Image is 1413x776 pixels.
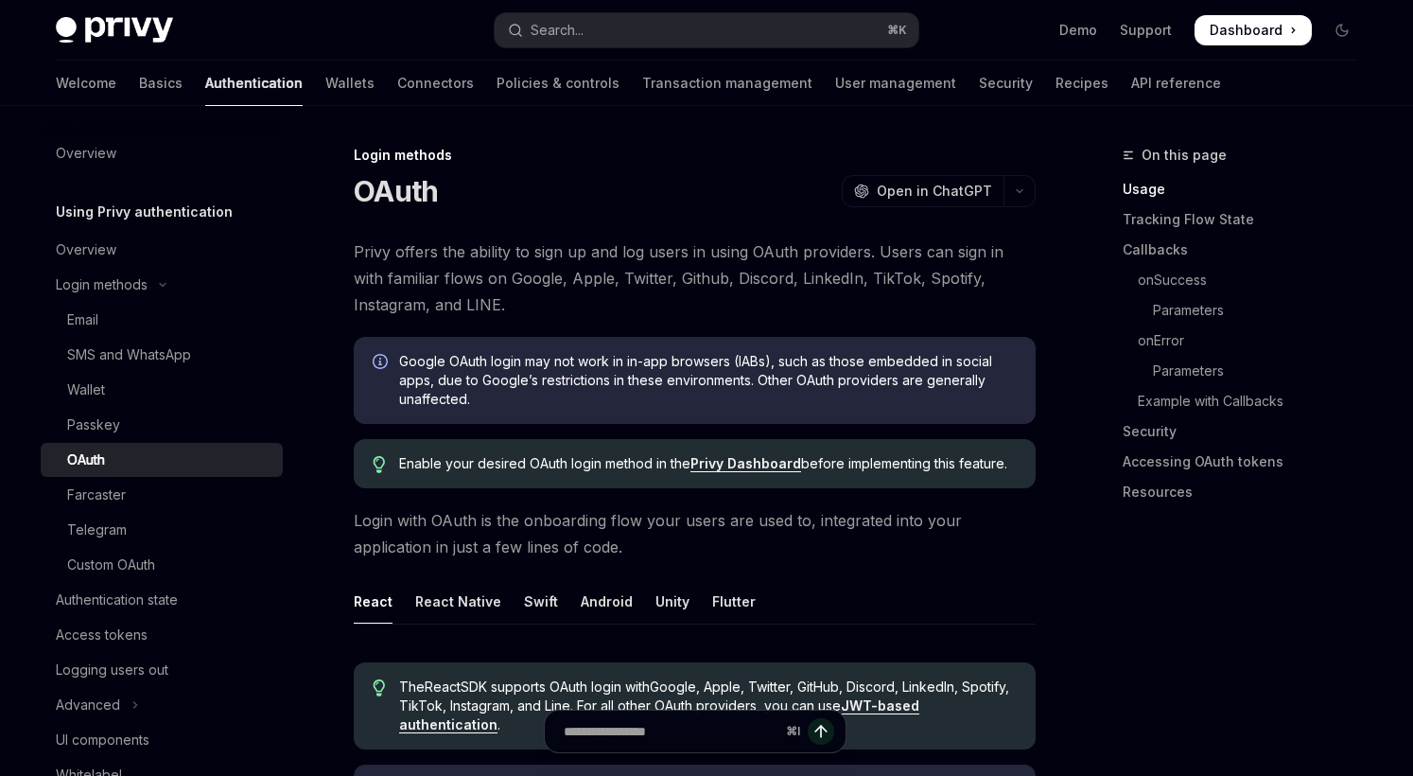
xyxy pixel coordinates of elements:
div: Overview [56,238,116,261]
a: SMS and WhatsApp [41,338,283,372]
button: Toggle dark mode [1327,15,1357,45]
a: API reference [1131,61,1221,106]
div: Android [581,579,633,624]
a: Security [1123,416,1372,447]
div: React [354,579,392,624]
div: Flutter [712,579,756,624]
div: Authentication state [56,589,178,611]
a: Welcome [56,61,116,106]
a: Example with Callbacks [1123,386,1372,416]
a: Farcaster [41,478,283,512]
div: UI components [56,729,149,751]
a: Accessing OAuth tokens [1123,447,1372,477]
a: Wallet [41,373,283,407]
a: Policies & controls [497,61,619,106]
span: Privy offers the ability to sign up and log users in using OAuth providers. Users can sign in wit... [354,238,1036,318]
a: UI components [41,723,283,757]
div: Swift [524,579,558,624]
a: Support [1120,21,1172,40]
div: Overview [56,142,116,165]
a: Transaction management [642,61,812,106]
a: Resources [1123,477,1372,507]
a: Usage [1123,174,1372,204]
a: Dashboard [1195,15,1312,45]
svg: Info [373,354,392,373]
a: Telegram [41,513,283,547]
a: Overview [41,136,283,170]
button: Open search [495,13,918,47]
a: Overview [41,233,283,267]
div: Passkey [67,414,120,436]
div: Login methods [56,273,148,296]
div: Advanced [56,694,120,716]
a: Tracking Flow State [1123,204,1372,235]
span: Google OAuth login may not work in in-app browsers (IABs), such as those embedded in social apps,... [399,352,1017,409]
a: Passkey [41,408,283,442]
a: Wallets [325,61,375,106]
a: Email [41,303,283,337]
a: onSuccess [1123,265,1372,295]
div: Unity [655,579,689,624]
svg: Tip [373,679,386,697]
a: Authentication [205,61,303,106]
a: Basics [139,61,183,106]
div: Wallet [67,379,105,401]
img: dark logo [56,17,173,44]
a: Demo [1059,21,1097,40]
div: React Native [415,579,501,624]
a: User management [835,61,956,106]
div: Access tokens [56,624,148,646]
a: Parameters [1123,295,1372,326]
div: Telegram [67,519,127,541]
a: Access tokens [41,618,283,652]
span: The React SDK supports OAuth login with Google, Apple, Twitter, GitHub, Discord, LinkedIn, Spotif... [399,678,1017,734]
input: Ask a question... [564,711,778,752]
div: Custom OAuth [67,554,155,576]
span: On this page [1142,144,1227,167]
span: ⌘ K [887,23,907,38]
button: Toggle Advanced section [41,688,283,722]
div: Email [67,309,98,331]
a: Connectors [397,61,474,106]
div: SMS and WhatsApp [67,344,191,366]
button: Open in ChatGPT [842,175,1003,207]
a: Logging users out [41,653,283,687]
a: OAuth [41,443,283,477]
span: Login with OAuth is the onboarding flow your users are used to, integrated into your application ... [354,507,1036,560]
a: Parameters [1123,356,1372,386]
span: Open in ChatGPT [877,182,992,201]
div: Logging users out [56,659,168,681]
button: Send message [808,718,834,745]
a: Custom OAuth [41,548,283,582]
a: Privy Dashboard [690,455,801,472]
a: Security [979,61,1033,106]
div: OAuth [67,449,105,471]
div: Farcaster [67,484,126,506]
a: Callbacks [1123,235,1372,265]
a: onError [1123,326,1372,356]
a: Recipes [1055,61,1108,106]
h5: Using Privy authentication [56,201,233,223]
span: Dashboard [1210,21,1282,40]
svg: Tip [373,456,386,473]
span: Enable your desired OAuth login method in the before implementing this feature. [399,454,1017,473]
h1: OAuth [354,174,438,208]
a: Authentication state [41,583,283,617]
div: Login methods [354,146,1036,165]
button: Toggle Login methods section [41,268,283,302]
div: Search... [531,19,584,42]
